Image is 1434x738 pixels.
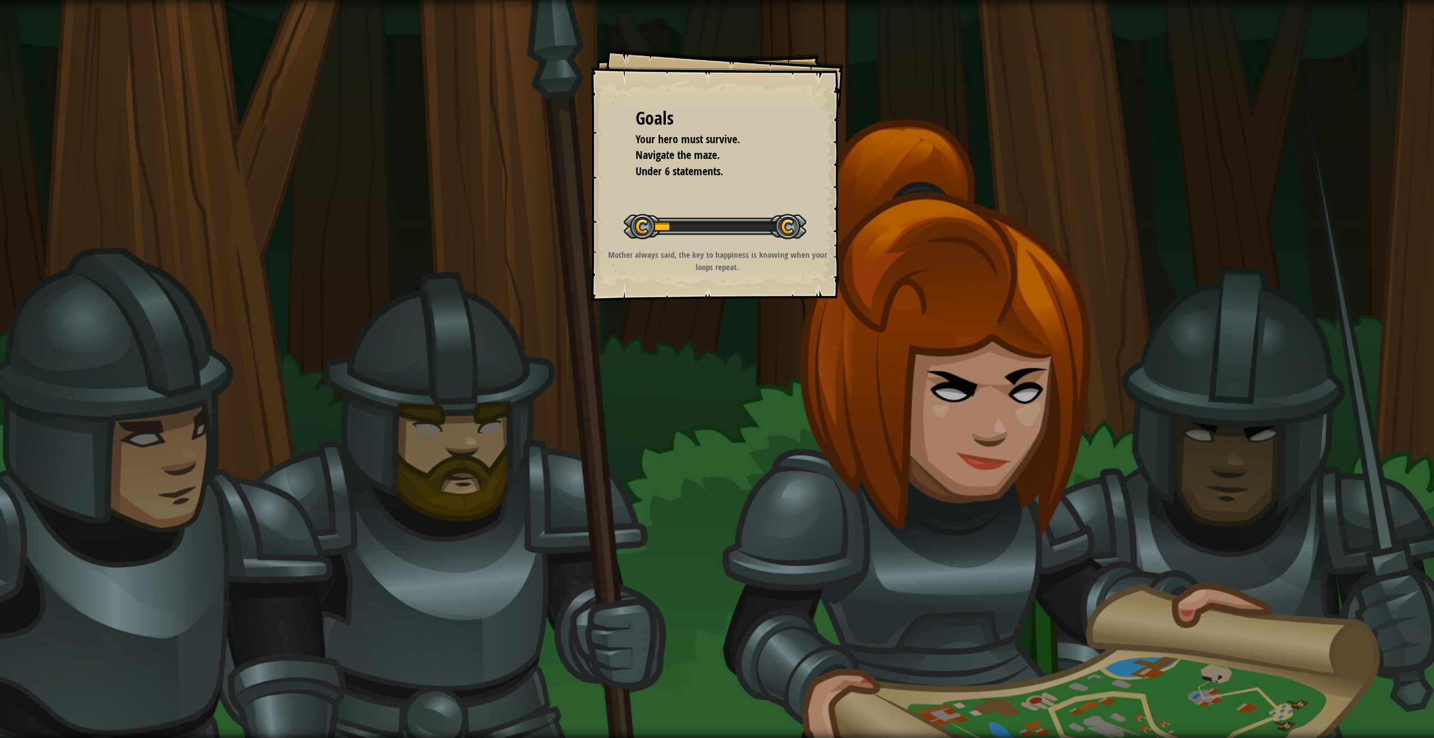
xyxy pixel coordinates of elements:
li: Your hero must survive. [621,131,796,148]
p: Mother always said, the key to happiness is knowing when your loops repeat. [605,249,830,273]
span: Navigate the maze. [636,147,720,162]
span: Your hero must survive. [636,131,740,147]
li: Under 6 statements. [621,163,796,180]
span: Under 6 statements. [636,163,723,179]
div: Goals [636,106,798,131]
li: Navigate the maze. [621,147,796,163]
